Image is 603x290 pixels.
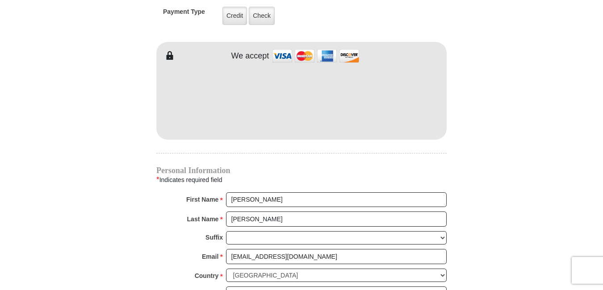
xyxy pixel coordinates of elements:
strong: Suffix [205,231,223,244]
label: Check [249,7,275,25]
img: credit cards accepted [271,46,360,66]
strong: Country [195,269,219,282]
strong: First Name [186,193,218,206]
h4: We accept [231,51,269,61]
strong: Email [202,250,218,263]
h4: Personal Information [156,167,447,174]
label: Credit [222,7,247,25]
strong: Last Name [187,213,219,225]
h5: Payment Type [163,8,205,20]
div: Indicates required field [156,174,447,186]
